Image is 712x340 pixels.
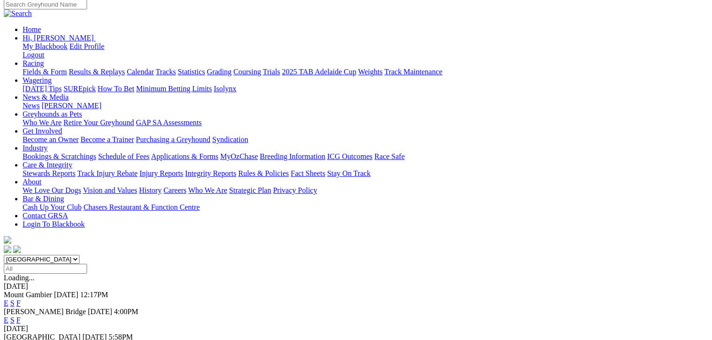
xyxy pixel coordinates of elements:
[23,169,708,178] div: Care & Integrity
[23,119,62,127] a: Who We Are
[64,85,96,93] a: SUREpick
[23,25,41,33] a: Home
[16,316,21,324] a: F
[23,127,62,135] a: Get Involved
[229,186,271,194] a: Strategic Plan
[23,186,708,195] div: About
[358,68,383,76] a: Weights
[23,102,708,110] div: News & Media
[10,299,15,307] a: S
[23,152,96,160] a: Bookings & Scratchings
[163,186,186,194] a: Careers
[23,195,64,203] a: Bar & Dining
[151,152,218,160] a: Applications & Forms
[23,42,708,59] div: Hi, [PERSON_NAME]
[4,291,52,299] span: Mount Gambier
[88,308,112,316] span: [DATE]
[4,324,708,333] div: [DATE]
[23,144,48,152] a: Industry
[185,169,236,177] a: Integrity Reports
[212,135,248,143] a: Syndication
[23,51,44,59] a: Logout
[139,169,183,177] a: Injury Reports
[23,169,75,177] a: Stewards Reports
[70,42,104,50] a: Edit Profile
[233,68,261,76] a: Coursing
[282,68,356,76] a: 2025 TAB Adelaide Cup
[188,186,227,194] a: Who We Are
[16,299,21,307] a: F
[260,152,325,160] a: Breeding Information
[23,110,82,118] a: Greyhounds as Pets
[214,85,236,93] a: Isolynx
[23,119,708,127] div: Greyhounds as Pets
[54,291,79,299] span: [DATE]
[263,68,280,76] a: Trials
[23,212,68,220] a: Contact GRSA
[4,282,708,291] div: [DATE]
[384,68,442,76] a: Track Maintenance
[23,76,52,84] a: Wagering
[83,186,137,194] a: Vision and Values
[23,85,708,93] div: Wagering
[23,161,72,169] a: Care & Integrity
[136,119,202,127] a: GAP SA Assessments
[114,308,138,316] span: 4:00PM
[327,169,370,177] a: Stay On Track
[23,85,62,93] a: [DATE] Tips
[220,152,258,160] a: MyOzChase
[23,135,708,144] div: Get Involved
[178,68,205,76] a: Statistics
[23,220,85,228] a: Login To Blackbook
[4,245,11,253] img: facebook.svg
[23,68,708,76] div: Racing
[4,274,34,282] span: Loading...
[10,316,15,324] a: S
[69,68,125,76] a: Results & Replays
[23,102,40,110] a: News
[23,203,81,211] a: Cash Up Your Club
[98,152,149,160] a: Schedule of Fees
[23,34,96,42] a: Hi, [PERSON_NAME]
[156,68,176,76] a: Tracks
[83,203,200,211] a: Chasers Restaurant & Function Centre
[23,68,67,76] a: Fields & Form
[23,135,79,143] a: Become an Owner
[23,59,44,67] a: Racing
[4,264,87,274] input: Select date
[98,85,135,93] a: How To Bet
[207,68,232,76] a: Grading
[136,85,212,93] a: Minimum Betting Limits
[41,102,101,110] a: [PERSON_NAME]
[23,93,69,101] a: News & Media
[136,135,210,143] a: Purchasing a Greyhound
[4,9,32,18] img: Search
[291,169,325,177] a: Fact Sheets
[4,308,86,316] span: [PERSON_NAME] Bridge
[4,299,8,307] a: E
[4,316,8,324] a: E
[127,68,154,76] a: Calendar
[23,42,68,50] a: My Blackbook
[80,135,134,143] a: Become a Trainer
[139,186,161,194] a: History
[23,186,81,194] a: We Love Our Dogs
[77,169,137,177] a: Track Injury Rebate
[64,119,134,127] a: Retire Your Greyhound
[80,291,108,299] span: 12:17PM
[238,169,289,177] a: Rules & Policies
[374,152,404,160] a: Race Safe
[23,203,708,212] div: Bar & Dining
[13,245,21,253] img: twitter.svg
[273,186,317,194] a: Privacy Policy
[4,236,11,244] img: logo-grsa-white.png
[327,152,372,160] a: ICG Outcomes
[23,178,41,186] a: About
[23,34,94,42] span: Hi, [PERSON_NAME]
[23,152,708,161] div: Industry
